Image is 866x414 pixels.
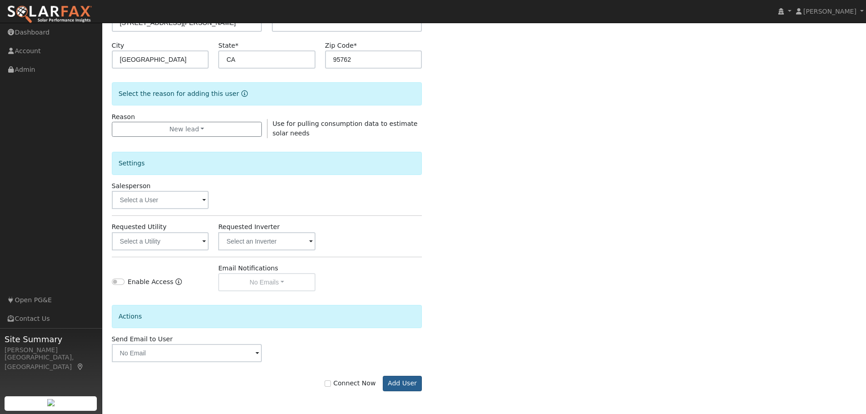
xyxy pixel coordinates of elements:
button: Add User [383,376,422,391]
img: SolarFax [7,5,92,24]
input: Select a Utility [112,232,209,250]
button: New lead [112,122,262,137]
label: Zip Code [325,41,357,50]
div: Actions [112,305,422,328]
div: [GEOGRAPHIC_DATA], [GEOGRAPHIC_DATA] [5,353,97,372]
label: Requested Inverter [218,222,280,232]
span: Required [354,42,357,49]
label: Connect Now [325,379,375,388]
div: Settings [112,152,422,175]
img: retrieve [47,399,55,406]
div: Select the reason for adding this user [112,82,422,105]
span: Required [235,42,238,49]
input: Select an Inverter [218,232,315,250]
label: State [218,41,238,50]
div: [PERSON_NAME] [5,345,97,355]
span: [PERSON_NAME] [803,8,856,15]
a: Reason for new user [239,90,248,97]
span: Use for pulling consumption data to estimate solar needs [273,120,418,137]
label: Requested Utility [112,222,167,232]
span: Site Summary [5,333,97,345]
a: Map [76,363,85,370]
input: Connect Now [325,380,331,387]
a: Enable Access [175,277,182,291]
label: Salesperson [112,181,151,191]
label: Enable Access [128,277,174,287]
label: City [112,41,125,50]
input: No Email [112,344,262,362]
input: Select a User [112,191,209,209]
label: Reason [112,112,135,122]
label: Send Email to User [112,334,173,344]
label: Email Notifications [218,264,278,273]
